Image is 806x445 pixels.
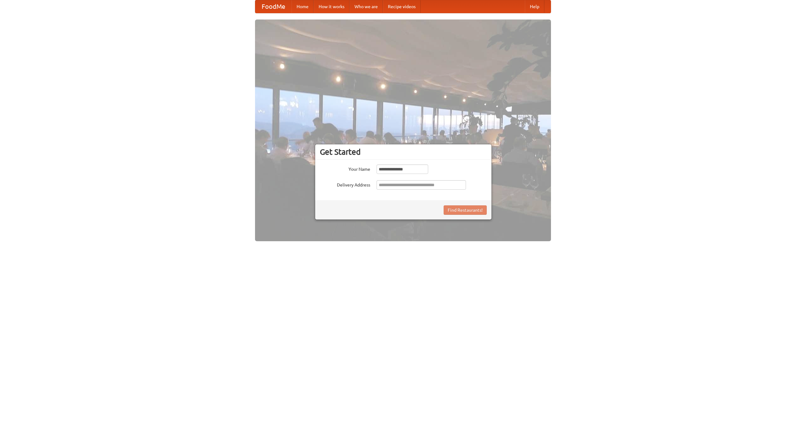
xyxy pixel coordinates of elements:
h3: Get Started [320,147,487,157]
a: Recipe videos [383,0,421,13]
a: How it works [314,0,349,13]
button: Find Restaurants! [444,205,487,215]
a: FoodMe [255,0,292,13]
label: Your Name [320,164,370,172]
a: Who we are [349,0,383,13]
label: Delivery Address [320,180,370,188]
a: Home [292,0,314,13]
a: Help [525,0,544,13]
